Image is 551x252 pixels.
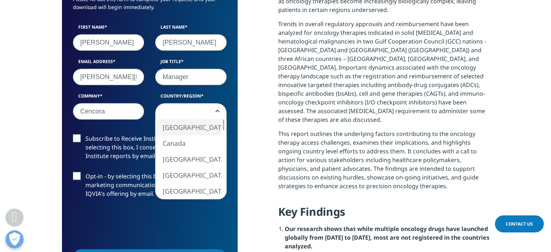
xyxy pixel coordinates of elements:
[278,20,489,129] p: Trends in overall regulatory approvals and reimbursement have been analyzed for oncology therapie...
[73,58,145,69] label: Email Address
[73,24,145,34] label: First Name
[155,151,221,167] li: [GEOGRAPHIC_DATA]
[73,134,227,164] label: Subscribe to Receive Institute Reports - by selecting this box, I consent to receiving IQVIA Inst...
[155,183,221,199] li: [GEOGRAPHIC_DATA]
[495,215,544,232] a: Contact Us
[155,93,227,103] label: Country/Region
[155,119,221,135] li: [GEOGRAPHIC_DATA]
[278,129,489,196] p: This report outlines the underlying factors contributing to the oncology therapy access challenge...
[155,135,221,151] li: Canada
[73,93,145,103] label: Company
[155,24,227,34] label: Last Name
[506,221,533,227] span: Contact Us
[285,225,489,250] strong: Our research shows that while multiple oncology drugs have launched globally from [DATE] to [DATE...
[73,210,183,238] iframe: reCAPTCHA
[155,58,227,69] label: Job Title
[5,230,24,248] button: Open Preferences
[278,205,489,224] h4: Key Findings
[155,167,221,183] li: [GEOGRAPHIC_DATA]
[73,172,227,202] label: Opt-in - by selecting this box, I consent to receiving marketing communications and information a...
